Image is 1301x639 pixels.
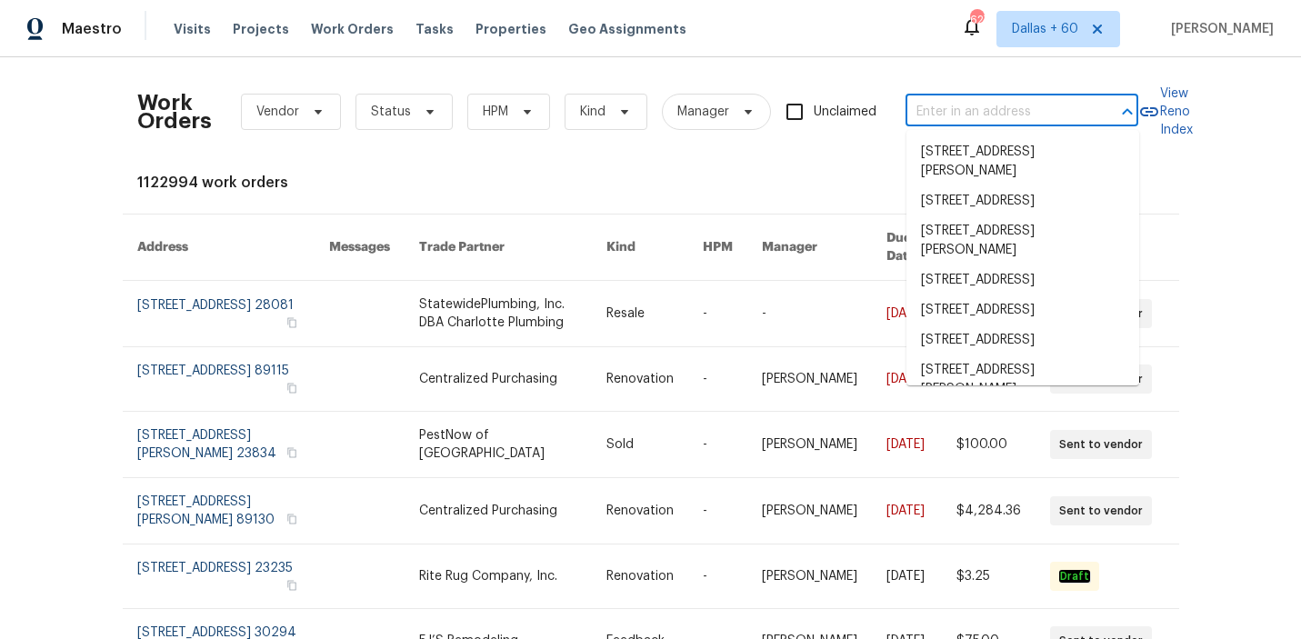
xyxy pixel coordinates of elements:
th: Kind [592,215,688,281]
td: Renovation [592,347,688,412]
span: Geo Assignments [568,20,686,38]
input: Enter in an address [906,98,1087,126]
td: - [747,281,872,347]
a: View Reno Index [1138,85,1193,139]
span: Kind [580,103,605,121]
td: Renovation [592,478,688,544]
td: [PERSON_NAME] [747,544,872,609]
button: Copy Address [284,380,300,396]
span: Vendor [256,103,299,121]
td: Resale [592,281,688,347]
th: Address [123,215,315,281]
td: [PERSON_NAME] [747,347,872,412]
th: Due Date [872,215,943,281]
button: Copy Address [284,511,300,527]
th: Trade Partner [405,215,592,281]
button: Copy Address [284,577,300,594]
div: 1122994 work orders [137,174,1165,192]
td: Renovation [592,544,688,609]
li: [STREET_ADDRESS] [906,186,1139,216]
td: Rite Rug Company, Inc. [405,544,592,609]
td: [PERSON_NAME] [747,412,872,478]
span: Visits [174,20,211,38]
span: HPM [483,103,508,121]
td: - [688,544,747,609]
div: 627 [970,11,983,29]
td: - [688,412,747,478]
span: Manager [677,103,729,121]
span: Tasks [415,23,454,35]
span: Maestro [62,20,122,38]
li: [STREET_ADDRESS] [906,265,1139,295]
li: [STREET_ADDRESS][PERSON_NAME] [906,137,1139,186]
span: Unclaimed [814,103,876,122]
td: PestNow of [GEOGRAPHIC_DATA] [405,412,592,478]
h2: Work Orders [137,94,212,130]
td: StatewidePlumbing, Inc. DBA Charlotte Plumbing [405,281,592,347]
li: [STREET_ADDRESS] [906,325,1139,355]
span: [PERSON_NAME] [1164,20,1274,38]
td: Sold [592,412,688,478]
button: Close [1115,99,1140,125]
li: [STREET_ADDRESS][PERSON_NAME] [906,216,1139,265]
button: Copy Address [284,444,300,461]
span: Dallas + 60 [1012,20,1078,38]
td: Centralized Purchasing [405,347,592,412]
span: Projects [233,20,289,38]
span: Work Orders [311,20,394,38]
td: Centralized Purchasing [405,478,592,544]
td: - [688,347,747,412]
th: Manager [747,215,872,281]
button: Copy Address [284,315,300,331]
li: [STREET_ADDRESS][PERSON_NAME] [906,355,1139,404]
td: [PERSON_NAME] [747,478,872,544]
td: - [688,478,747,544]
th: Messages [315,215,405,281]
span: Status [371,103,411,121]
span: Properties [475,20,546,38]
td: - [688,281,747,347]
th: HPM [688,215,747,281]
li: [STREET_ADDRESS] [906,295,1139,325]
